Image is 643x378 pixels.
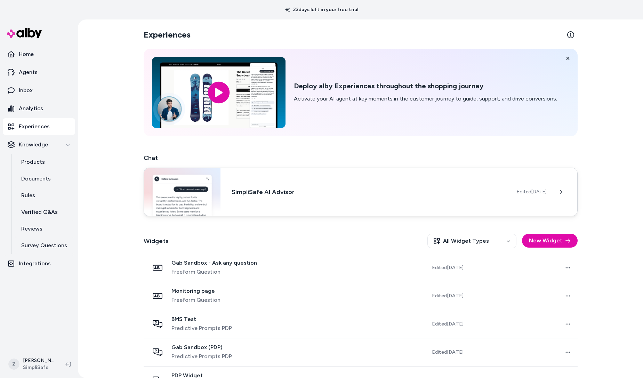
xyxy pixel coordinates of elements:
a: Home [3,46,75,63]
p: Survey Questions [21,241,67,250]
p: Analytics [19,104,43,113]
span: Predictive Prompts PDP [171,324,232,332]
a: Agents [3,64,75,81]
span: BMS Test [171,316,232,323]
p: Experiences [19,122,50,131]
h2: Widgets [144,236,169,246]
p: [PERSON_NAME] [23,357,54,364]
a: Inbox [3,82,75,99]
img: alby Logo [7,28,42,38]
a: Verified Q&As [14,204,75,220]
p: Documents [21,175,51,183]
p: Agents [19,68,38,77]
span: Predictive Prompts PDP [171,352,232,361]
span: Edited [DATE] [432,321,464,328]
a: Integrations [3,255,75,272]
a: Analytics [3,100,75,117]
p: Activate your AI agent at key moments in the customer journey to guide, support, and drive conver... [294,95,557,103]
a: Documents [14,170,75,187]
p: Verified Q&As [21,208,58,216]
a: Products [14,154,75,170]
span: Edited [DATE] [432,292,464,299]
span: Freeform Question [171,268,257,276]
a: Experiences [3,118,75,135]
p: Integrations [19,259,51,268]
a: Chat widgetSimpliSafe AI AdvisorEdited[DATE] [144,168,578,217]
p: Knowledge [19,140,48,149]
span: Gab Sandbox (PDP) [171,344,232,351]
button: All Widget Types [427,234,516,248]
p: 33 days left in your free trial [281,6,362,13]
a: Survey Questions [14,237,75,254]
button: Knowledge [3,136,75,153]
button: New Widget [522,234,578,248]
p: Home [19,50,34,58]
p: Reviews [21,225,42,233]
span: Edited [DATE] [432,349,464,356]
h2: Experiences [144,29,191,40]
span: SimpliSafe [23,364,54,371]
span: Gab Sandbox - Ask any question [171,259,257,266]
img: Chat widget [144,168,221,216]
span: Monitoring page [171,288,220,295]
a: Rules [14,187,75,204]
h2: Deploy alby Experiences throughout the shopping journey [294,82,557,90]
a: Reviews [14,220,75,237]
p: Inbox [19,86,33,95]
button: Z[PERSON_NAME]SimpliSafe [4,353,60,375]
p: Rules [21,191,35,200]
h2: Chat [144,153,578,163]
span: Edited [DATE] [517,188,547,195]
p: Products [21,158,45,166]
h3: SimpliSafe AI Advisor [232,187,505,197]
span: Freeform Question [171,296,220,304]
span: Z [8,359,19,370]
span: Edited [DATE] [432,264,464,271]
